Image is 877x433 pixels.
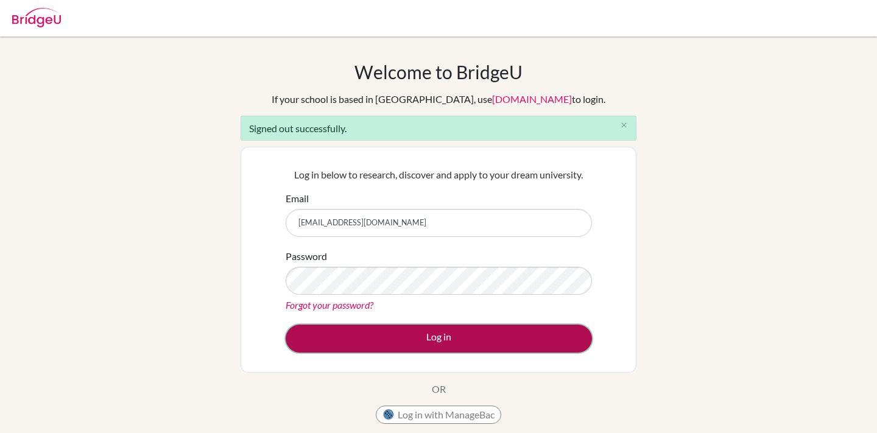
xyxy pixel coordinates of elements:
[376,406,501,424] button: Log in with ManageBac
[286,249,327,264] label: Password
[492,93,572,105] a: [DOMAIN_NAME]
[432,382,446,396] p: OR
[286,299,373,311] a: Forgot your password?
[354,61,523,83] h1: Welcome to BridgeU
[272,92,605,107] div: If your school is based in [GEOGRAPHIC_DATA], use to login.
[619,121,629,130] i: close
[241,116,636,141] div: Signed out successfully.
[286,325,592,353] button: Log in
[611,116,636,135] button: Close
[286,191,309,206] label: Email
[286,167,592,182] p: Log in below to research, discover and apply to your dream university.
[12,8,61,27] img: Bridge-U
